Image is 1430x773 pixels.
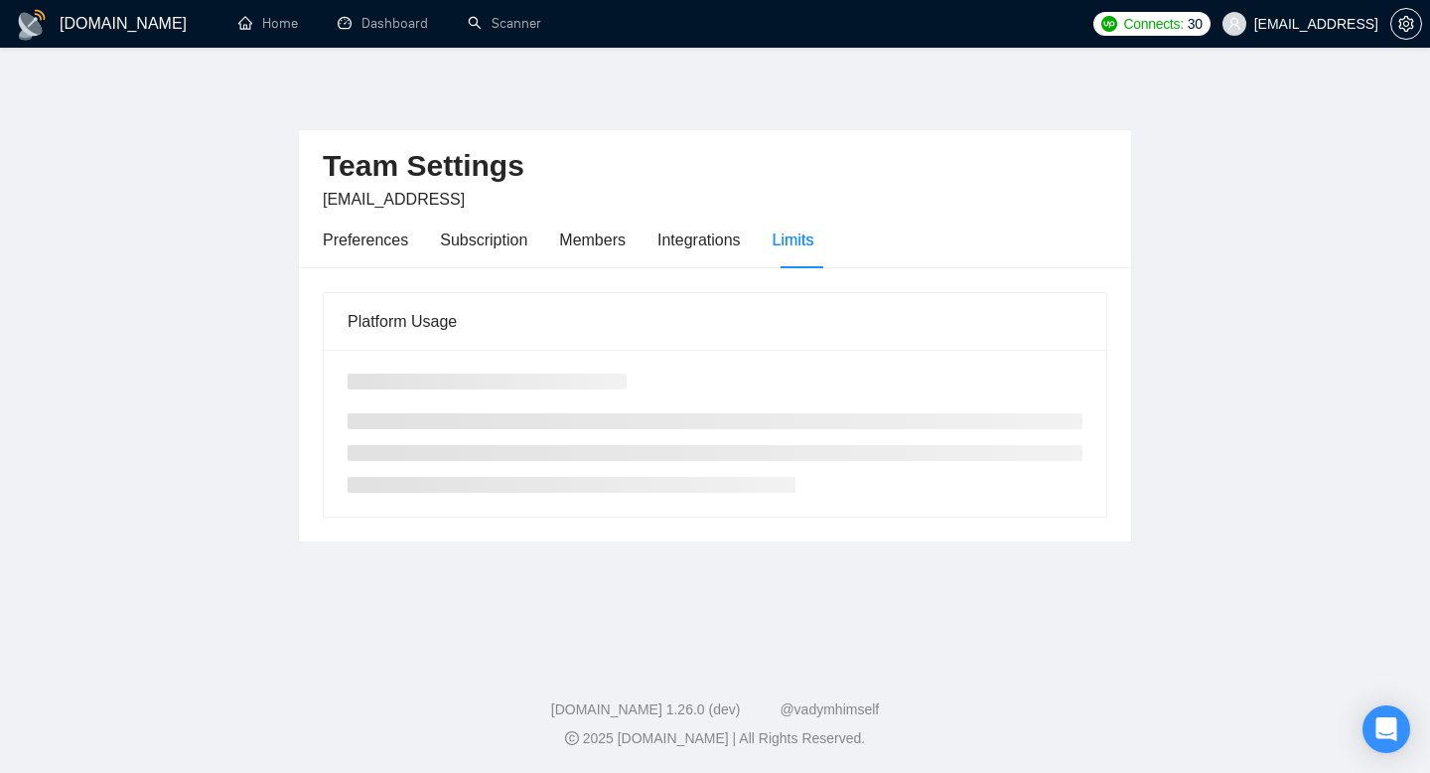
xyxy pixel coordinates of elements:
[780,701,879,717] a: @vadymhimself
[440,228,527,252] div: Subscription
[657,228,741,252] div: Integrations
[338,15,428,32] a: dashboardDashboard
[348,293,1082,350] div: Platform Usage
[323,146,1107,187] h2: Team Settings
[1227,17,1241,31] span: user
[773,228,814,252] div: Limits
[1391,16,1421,32] span: setting
[551,701,741,717] a: [DOMAIN_NAME] 1.26.0 (dev)
[238,15,298,32] a: homeHome
[1188,13,1203,35] span: 30
[468,15,541,32] a: searchScanner
[1390,8,1422,40] button: setting
[1123,13,1183,35] span: Connects:
[1390,16,1422,32] a: setting
[1362,705,1410,753] div: Open Intercom Messenger
[323,191,465,208] span: [EMAIL_ADDRESS]
[1101,16,1117,32] img: upwork-logo.png
[559,228,626,252] div: Members
[16,728,1414,749] div: 2025 [DOMAIN_NAME] | All Rights Reserved.
[323,228,408,252] div: Preferences
[16,9,48,41] img: logo
[565,731,579,745] span: copyright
